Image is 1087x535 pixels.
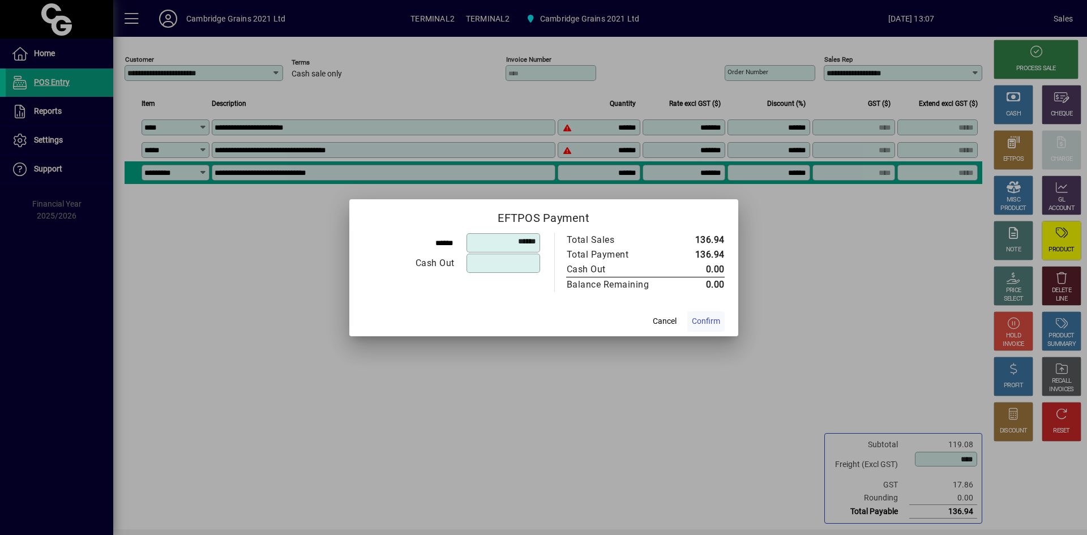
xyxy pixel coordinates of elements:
td: Total Sales [566,233,673,247]
button: Confirm [687,311,725,332]
button: Cancel [647,311,683,332]
span: Confirm [692,315,720,327]
td: 0.00 [673,262,725,277]
h2: EFTPOS Payment [349,199,738,232]
td: 0.00 [673,277,725,292]
div: Cash Out [567,263,662,276]
td: Total Payment [566,247,673,262]
span: Cancel [653,315,677,327]
td: 136.94 [673,233,725,247]
div: Cash Out [363,256,455,270]
td: 136.94 [673,247,725,262]
div: Balance Remaining [567,278,662,292]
